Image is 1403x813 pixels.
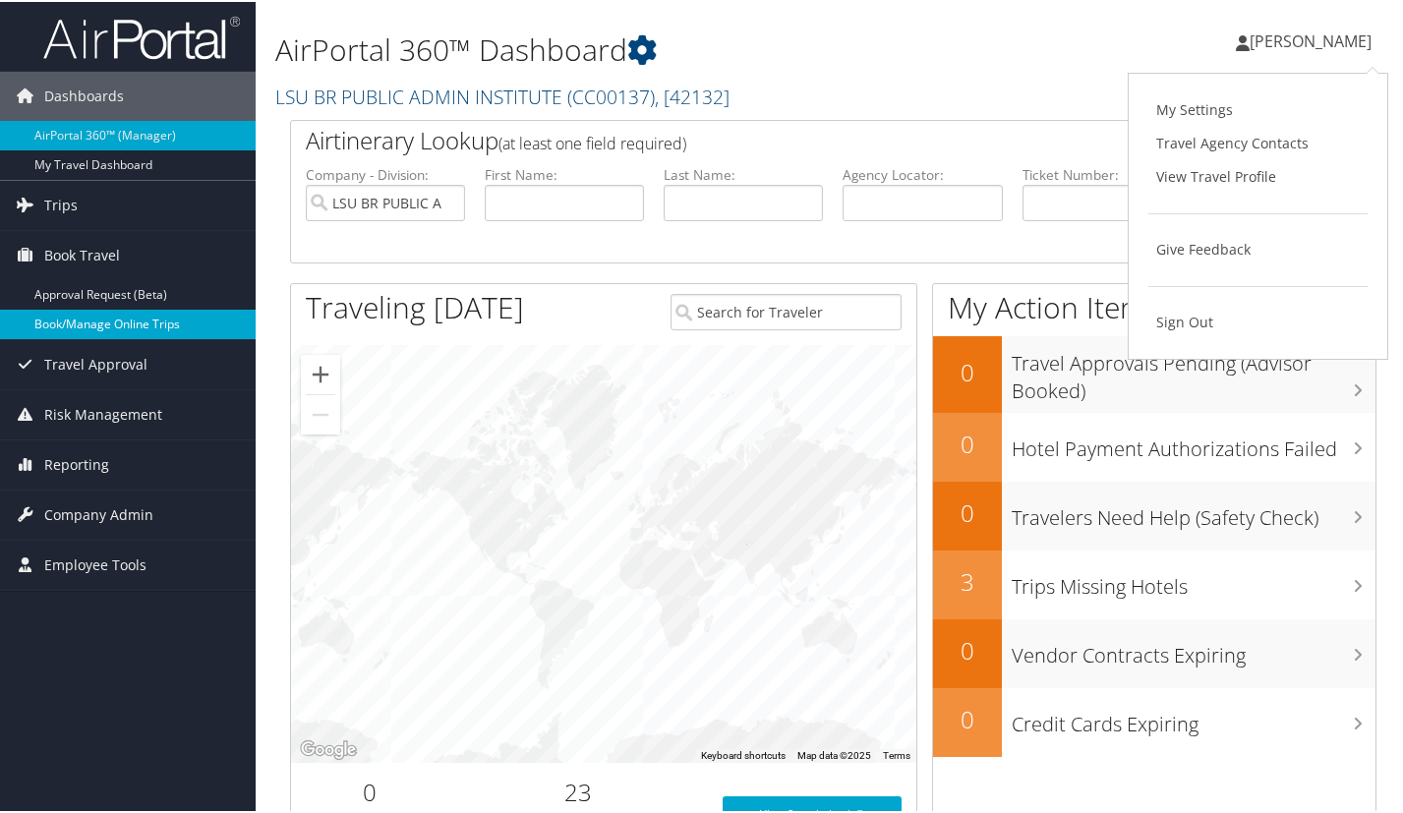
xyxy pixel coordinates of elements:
[671,292,902,328] input: Search for Traveler
[933,285,1375,326] h1: My Action Items
[1012,493,1375,530] h3: Travelers Need Help (Safety Check)
[933,480,1375,549] a: 0Travelers Need Help (Safety Check)
[44,70,124,119] span: Dashboards
[1012,630,1375,668] h3: Vendor Contracts Expiring
[301,393,340,433] button: Zoom out
[933,686,1375,755] a: 0Credit Cards Expiring
[485,163,644,183] label: First Name:
[44,539,146,588] span: Employee Tools
[567,82,655,108] span: ( CC00137 )
[43,13,240,59] img: airportal-logo.png
[306,774,433,807] h2: 0
[498,131,686,152] span: (at least one field required)
[1012,338,1375,403] h3: Travel Approvals Pending (Advisor Booked)
[1148,304,1368,337] a: Sign Out
[701,747,786,761] button: Keyboard shortcuts
[44,179,78,228] span: Trips
[1236,10,1391,69] a: [PERSON_NAME]
[1250,29,1372,50] span: [PERSON_NAME]
[883,748,910,759] a: Terms (opens in new tab)
[44,338,147,387] span: Travel Approval
[655,82,730,108] span: , [ 42132 ]
[664,163,823,183] label: Last Name:
[1012,699,1375,736] h3: Credit Cards Expiring
[296,735,361,761] img: Google
[933,617,1375,686] a: 0Vendor Contracts Expiring
[306,285,524,326] h1: Traveling [DATE]
[306,122,1270,155] h2: Airtinerary Lookup
[44,229,120,278] span: Book Travel
[933,563,1002,597] h2: 3
[44,388,162,437] span: Risk Management
[797,748,871,759] span: Map data ©2025
[933,334,1375,410] a: 0Travel Approvals Pending (Advisor Booked)
[275,82,730,108] a: LSU BR PUBLIC ADMIN INSTITUTE
[1148,158,1368,192] a: View Travel Profile
[306,163,465,183] label: Company - Division:
[1148,125,1368,158] a: Travel Agency Contacts
[462,774,693,807] h2: 23
[933,411,1375,480] a: 0Hotel Payment Authorizations Failed
[1012,561,1375,599] h3: Trips Missing Hotels
[1023,163,1182,183] label: Ticket Number:
[296,735,361,761] a: Open this area in Google Maps (opens a new window)
[933,632,1002,666] h2: 0
[1012,424,1375,461] h3: Hotel Payment Authorizations Failed
[933,354,1002,387] h2: 0
[44,438,109,488] span: Reporting
[301,353,340,392] button: Zoom in
[275,28,1020,69] h1: AirPortal 360™ Dashboard
[933,494,1002,528] h2: 0
[1148,231,1368,264] a: Give Feedback
[933,426,1002,459] h2: 0
[933,701,1002,734] h2: 0
[44,489,153,538] span: Company Admin
[933,549,1375,617] a: 3Trips Missing Hotels
[843,163,1002,183] label: Agency Locator:
[1148,91,1368,125] a: My Settings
